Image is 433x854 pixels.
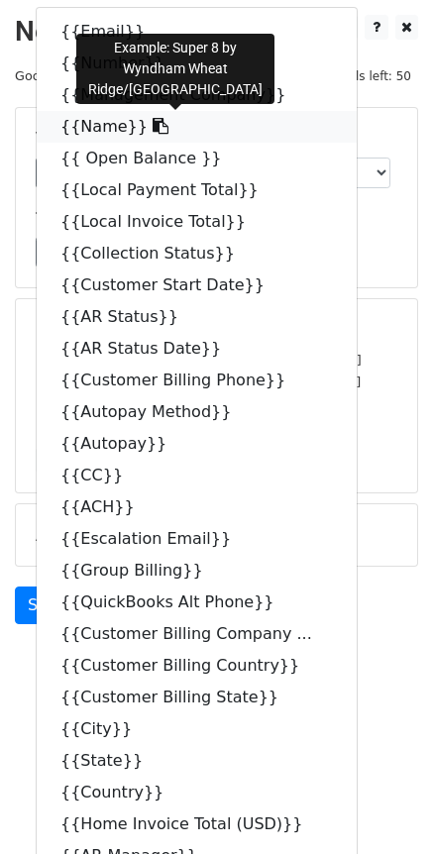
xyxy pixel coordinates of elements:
[37,269,357,301] a: {{Customer Start Date}}
[37,745,357,777] a: {{State}}
[37,333,357,365] a: {{AR Status Date}}
[37,777,357,808] a: {{Country}}
[37,460,357,491] a: {{CC}}
[36,353,362,368] small: [PERSON_NAME][EMAIL_ADDRESS][DOMAIN_NAME]
[37,174,357,206] a: {{Local Payment Total}}
[37,555,357,587] a: {{Group Billing}}
[37,16,357,48] a: {{Email}}
[37,365,357,396] a: {{Customer Billing Phone}}
[76,34,274,104] div: Example: Super 8 by Wyndham Wheat Ridge/[GEOGRAPHIC_DATA]
[37,238,357,269] a: {{Collection Status}}
[37,206,357,238] a: {{Local Invoice Total}}
[37,79,357,111] a: {{Management Company}}
[15,15,418,49] h2: New Campaign
[37,713,357,745] a: {{City}}
[37,396,357,428] a: {{Autopay Method}}
[37,301,357,333] a: {{AR Status}}
[37,111,357,143] a: {{Name}}
[37,587,357,618] a: {{QuickBooks Alt Phone}}
[37,143,357,174] a: {{ Open Balance }}
[37,618,357,650] a: {{Customer Billing Company ...
[37,650,357,682] a: {{Customer Billing Country}}
[37,682,357,713] a: {{Customer Billing State}}
[15,68,284,83] small: Google Sheet:
[15,587,80,624] a: Send
[37,523,357,555] a: {{Escalation Email}}
[37,808,357,840] a: {{Home Invoice Total (USD)}}
[37,491,357,523] a: {{ACH}}
[37,48,357,79] a: {{Number}}
[37,428,357,460] a: {{Autopay}}
[334,759,433,854] iframe: Chat Widget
